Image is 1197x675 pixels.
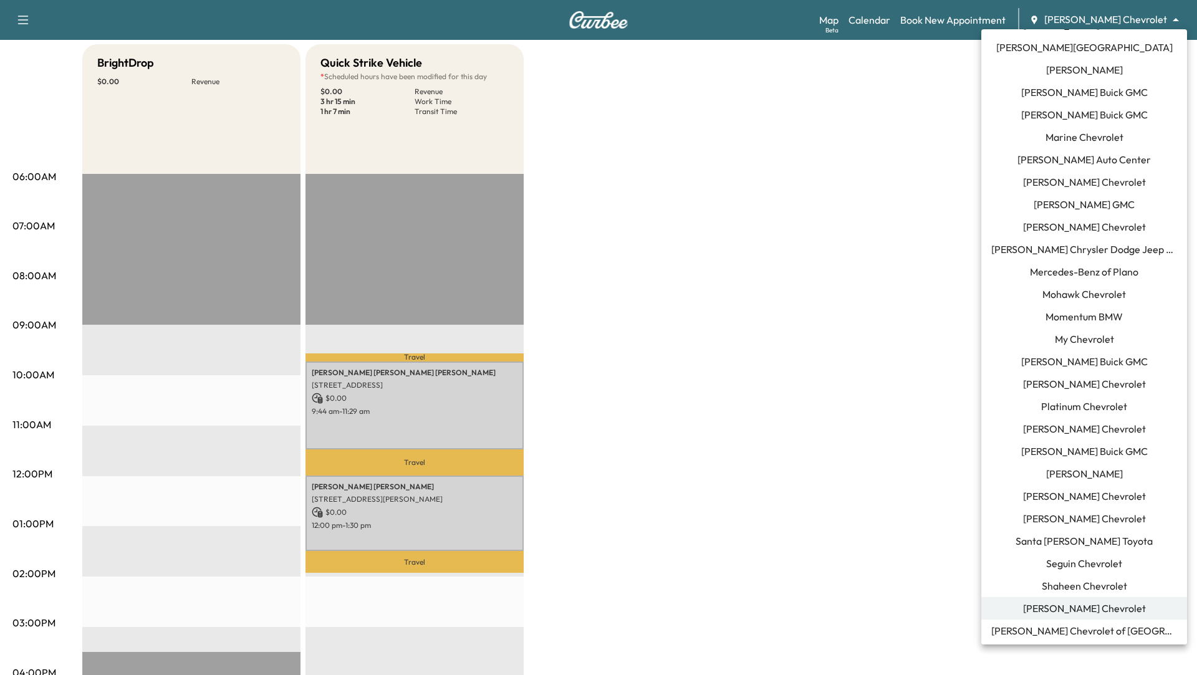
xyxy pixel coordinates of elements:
[1021,444,1148,459] span: [PERSON_NAME] Buick GMC
[1023,489,1146,504] span: [PERSON_NAME] Chevrolet
[1023,511,1146,526] span: [PERSON_NAME] Chevrolet
[1046,130,1123,145] span: Marine Chevrolet
[1042,578,1127,593] span: Shaheen Chevrolet
[1021,85,1148,100] span: [PERSON_NAME] Buick GMC
[1034,197,1135,212] span: [PERSON_NAME] GMC
[1023,601,1146,616] span: [PERSON_NAME] Chevrolet
[991,623,1177,638] span: [PERSON_NAME] Chevrolet of [GEOGRAPHIC_DATA]
[1046,62,1123,77] span: [PERSON_NAME]
[996,40,1173,55] span: [PERSON_NAME][GEOGRAPHIC_DATA]
[1023,219,1146,234] span: [PERSON_NAME] Chevrolet
[1023,376,1146,391] span: [PERSON_NAME] Chevrolet
[1030,264,1138,279] span: Mercedes-Benz of Plano
[1023,421,1146,436] span: [PERSON_NAME] Chevrolet
[1017,152,1151,167] span: [PERSON_NAME] Auto Center
[1055,332,1114,347] span: My Chevrolet
[1046,466,1123,481] span: [PERSON_NAME]
[1021,107,1148,122] span: [PERSON_NAME] Buick GMC
[1041,399,1127,414] span: Platinum Chevrolet
[1023,175,1146,189] span: [PERSON_NAME] Chevrolet
[991,242,1177,257] span: [PERSON_NAME] Chrysler Dodge Jeep RAM of [GEOGRAPHIC_DATA]
[1042,287,1126,302] span: Mohawk Chevrolet
[1021,354,1148,369] span: [PERSON_NAME] Buick GMC
[1046,556,1122,571] span: Seguin Chevrolet
[1046,309,1123,324] span: Momentum BMW
[1016,534,1153,548] span: Santa [PERSON_NAME] Toyota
